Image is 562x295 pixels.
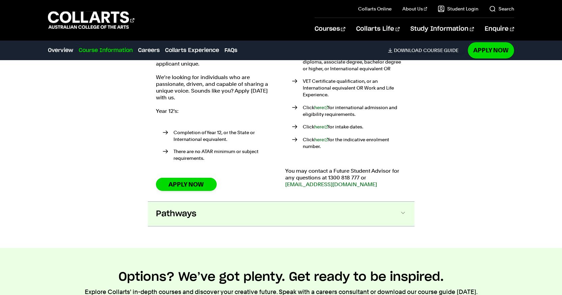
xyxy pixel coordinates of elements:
[156,74,277,101] p: We’re looking for individuals who are passionate, driven, and capable of sharing a unique voice. ...
[303,136,406,150] p: Click for the indicative enrolment number.
[148,13,414,201] div: Entry Requirements & Admission
[163,129,277,143] li: Completion of Year 12, or the State or International equivalent.
[358,5,392,12] a: Collarts Online
[485,18,514,40] a: Enquire
[48,46,73,54] a: Overview
[163,148,277,162] li: There are no ATAR minimum or subject requirements.
[303,123,406,130] p: Click for intake dates.
[402,5,427,12] a: About Us
[303,104,406,118] p: Click for international admission and eligibility requirements.
[148,202,414,226] button: Pathways
[468,42,514,58] a: Apply Now
[224,46,237,54] a: FAQs
[438,5,478,12] a: Student Login
[315,18,345,40] a: Courses
[285,181,377,188] a: [EMAIL_ADDRESS][DOMAIN_NAME]
[314,124,328,129] a: here
[356,18,400,40] a: Collarts Life
[314,105,328,110] a: here
[165,46,219,54] a: Collarts Experience
[410,18,474,40] a: Study Information
[285,168,406,188] p: You may contact a Future Student Advisor for any questions at 1300 818 777 or
[303,78,406,98] p: VET Certificate qualification, or an International equivalent OR Work and Life Experience.
[489,5,514,12] a: Search
[118,270,444,285] h2: Options? We’ve got plenty. Get ready to be inspired.
[138,46,160,54] a: Careers
[156,178,217,191] a: Apply Now
[394,47,422,53] span: Download
[48,10,134,30] div: Go to homepage
[314,137,328,142] a: here
[156,208,196,219] span: Pathways
[388,47,464,53] a: DownloadCourse Guide
[156,108,277,115] p: Year 12's:
[79,46,133,54] a: Course Information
